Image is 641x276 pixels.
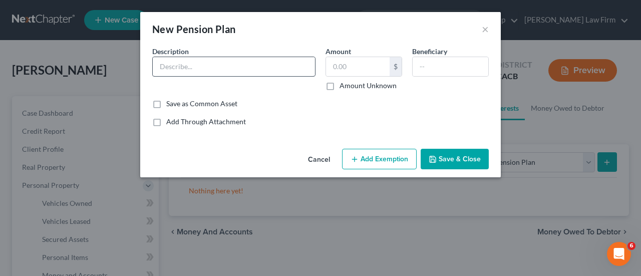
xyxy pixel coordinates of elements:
[152,22,235,36] div: New Pension Plan
[421,149,489,170] button: Save & Close
[607,242,631,266] iframe: Intercom live chat
[166,99,237,109] label: Save as Common Asset
[390,57,402,76] div: $
[413,57,488,76] input: --
[627,242,635,250] span: 6
[340,81,397,91] label: Amount Unknown
[300,150,338,170] button: Cancel
[482,23,489,35] button: ×
[326,57,390,76] input: 0.00
[166,117,246,127] label: Add Through Attachment
[342,149,417,170] button: Add Exemption
[326,46,351,57] label: Amount
[412,46,447,57] label: Beneficiary
[152,47,189,56] span: Description
[153,57,315,76] input: Describe...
